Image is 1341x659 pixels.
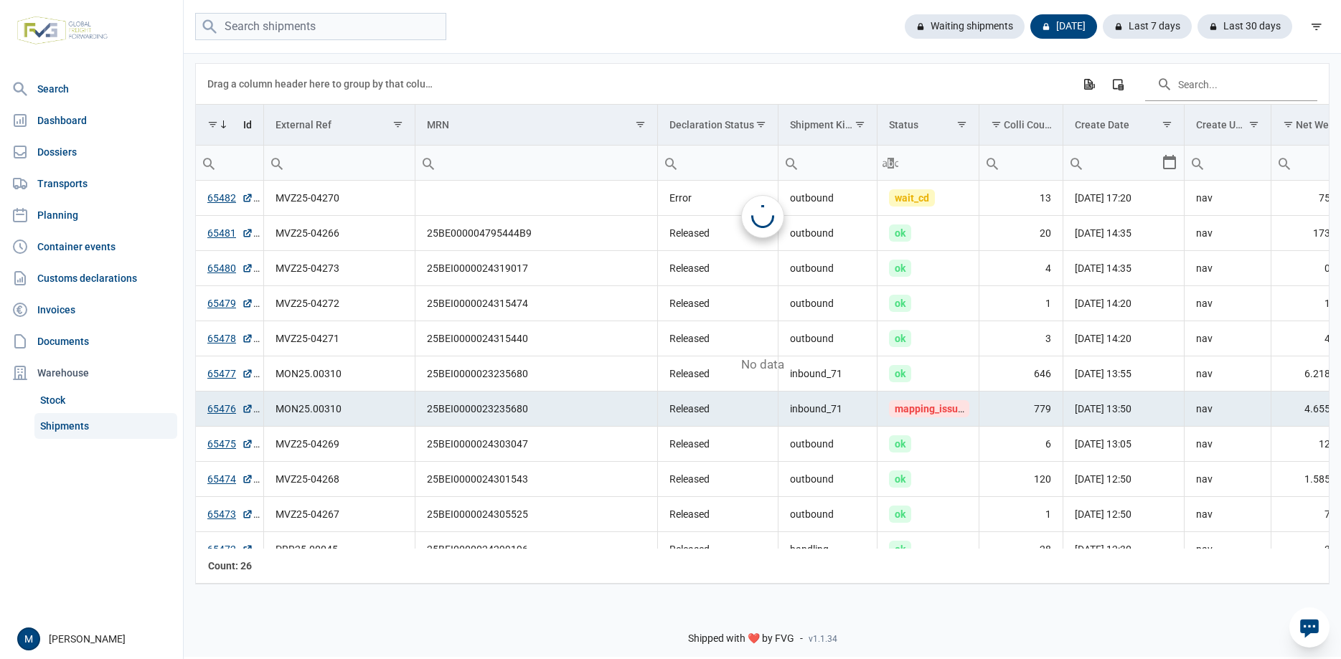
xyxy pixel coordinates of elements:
td: Released [657,427,778,462]
div: Colli Count [1004,119,1052,131]
input: Filter cell [264,146,415,180]
input: Filter cell [658,146,778,180]
span: ok [889,541,911,558]
td: nav [1184,356,1271,392]
span: ok [889,365,911,382]
td: 25BEI0000024299196 [415,532,657,567]
td: MVZ25-04270 [263,181,415,216]
span: v1.1.34 [809,633,837,645]
td: MVZ25-04273 [263,251,415,286]
td: 3 [979,321,1063,356]
td: 25BEI0000024305525 [415,497,657,532]
a: 65473 [207,507,253,521]
td: nav [1184,181,1271,216]
span: Show filter options for column 'Id' [207,119,218,130]
td: Released [657,216,778,251]
a: Stock [34,387,177,413]
td: Column Shipment Kind [778,105,877,146]
span: [DATE] 12:50 [1075,473,1131,485]
td: 120 [979,462,1063,497]
td: Column External Ref [263,105,415,146]
td: 25BEI0000023235680 [415,356,657,392]
td: Filter cell [196,146,263,181]
a: 65481 [207,226,253,240]
td: MVZ25-04269 [263,427,415,462]
div: Shipment Kind [790,119,853,131]
div: Last 7 days [1103,14,1192,39]
td: 4 [979,251,1063,286]
div: [PERSON_NAME] [17,627,174,650]
div: Loading... [751,205,774,228]
div: Search box [979,146,1005,180]
td: nav [1184,321,1271,356]
span: Show filter options for column 'Shipment Kind' [855,119,865,130]
div: Search box [196,146,222,180]
td: MVZ25-04267 [263,497,415,532]
span: - [800,632,803,645]
td: Released [657,251,778,286]
td: outbound [778,181,877,216]
span: [DATE] 17:20 [1075,192,1131,204]
td: 1 [979,497,1063,532]
span: [DATE] 13:55 [1075,368,1131,379]
td: outbound [778,216,877,251]
td: Released [657,497,778,532]
a: Dossiers [6,138,177,166]
td: handling [778,532,877,567]
td: 1 [979,286,1063,321]
a: 65480 [207,261,253,275]
td: 20 [979,216,1063,251]
td: outbound [778,251,877,286]
td: Filter cell [657,146,778,181]
span: [DATE] 14:35 [1075,227,1131,239]
div: [DATE] [1030,14,1097,39]
td: 646 [979,356,1063,392]
a: Documents [6,327,177,356]
span: ok [889,470,911,488]
td: MON25.00310 [263,356,415,392]
td: MVZ25-04272 [263,286,415,321]
a: Dashboard [6,106,177,135]
td: MVZ25-04271 [263,321,415,356]
a: Customs declarations [6,264,177,293]
span: ok [889,295,911,312]
a: 65479 [207,296,253,310]
span: [DATE] 14:20 [1075,298,1131,309]
span: ok [889,506,911,523]
div: Status [889,119,918,131]
td: 13 [979,181,1063,216]
td: 25BE000004795444B9 [415,216,657,251]
div: Search box [1063,146,1089,180]
td: Filter cell [1184,146,1271,181]
div: Create Date [1075,119,1129,131]
td: MVZ25-04266 [263,216,415,251]
td: 6 [979,427,1063,462]
div: Create User [1196,119,1247,131]
td: 779 [979,392,1063,427]
a: 65472 [207,542,253,556]
span: [DATE] 13:50 [1075,403,1131,414]
span: ok [889,435,911,452]
td: Filter cell [415,146,657,181]
td: 25BEI0000024319017 [415,251,657,286]
span: Show filter options for column 'Colli Count' [991,119,1002,130]
td: 25BEI0000023235680 [415,392,657,427]
span: ok [889,330,911,347]
td: outbound [778,497,877,532]
td: MON25.00310 [263,392,415,427]
td: 25BEI0000024315440 [415,321,657,356]
td: nav [1184,216,1271,251]
button: M [17,627,40,650]
input: Search shipments [195,13,446,41]
span: mapping_issue [889,400,969,417]
span: Show filter options for column 'External Ref' [392,119,403,130]
a: 65477 [207,366,253,381]
div: MRN [427,119,449,131]
td: PRR25.00045 [263,532,415,567]
td: MVZ25-04268 [263,462,415,497]
td: Error [657,181,778,216]
td: inbound_71 [778,356,877,392]
td: inbound_71 [778,392,877,427]
div: Id [243,119,252,131]
div: Select [1161,146,1178,180]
